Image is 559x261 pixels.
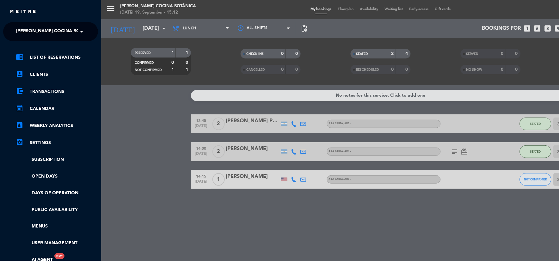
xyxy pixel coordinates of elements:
[16,25,96,38] span: [PERSON_NAME] Cocina Botánica
[16,105,98,112] a: calendar_monthCalendar
[16,122,98,130] a: assessmentWeekly Analytics
[16,139,98,147] a: Settings
[16,223,98,230] a: Menus
[16,54,98,61] a: chrome_reader_modeList of Reservations
[16,240,98,247] a: User Management
[16,156,98,163] a: Subscription
[16,138,23,146] i: settings_applications
[16,121,23,129] i: assessment
[16,70,23,78] i: account_box
[16,104,23,112] i: calendar_month
[9,9,36,14] img: MEITRE
[16,71,98,78] a: account_boxClients
[16,190,98,197] a: Days of operation
[16,88,98,95] a: account_balance_walletTransactions
[16,173,98,180] a: Open Days
[16,206,98,214] a: Public availability
[54,253,64,259] div: New
[16,53,23,61] i: chrome_reader_mode
[16,87,23,95] i: account_balance_wallet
